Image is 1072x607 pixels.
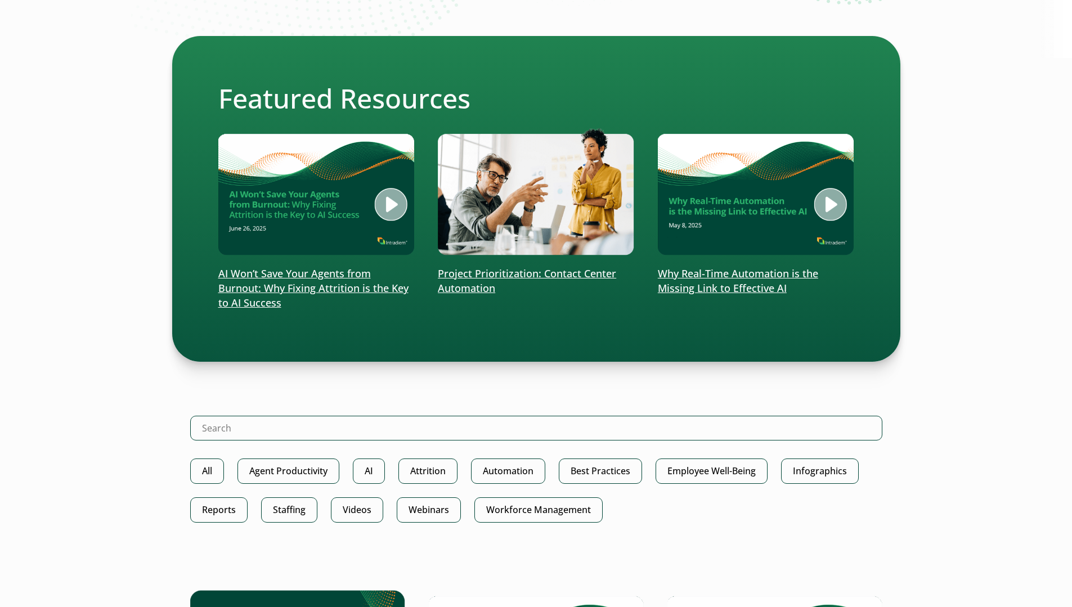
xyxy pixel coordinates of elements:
a: Project Prioritization: Contact Center Automation [438,128,634,296]
form: Search Intradiem [190,416,882,458]
a: Workforce Management [474,497,603,523]
a: Employee Well-Being [656,458,768,484]
a: AI Won’t Save Your Agents from Burnout: Why Fixing Attrition is the Key to AI Success [218,128,415,311]
a: Best Practices [559,458,642,484]
input: Search [190,416,882,440]
a: AI [353,458,385,484]
p: Why Real-Time Automation is the Missing Link to Effective AI [658,267,854,296]
a: Reports [190,497,248,523]
a: Videos [331,497,383,523]
p: AI Won’t Save Your Agents from Burnout: Why Fixing Attrition is the Key to AI Success [218,267,415,311]
a: Why Real-Time Automation is the Missing Link to Effective AI [658,128,854,296]
a: Webinars [397,497,461,523]
h2: Featured Resources [218,82,854,115]
a: Attrition [398,458,457,484]
a: All [190,458,224,484]
a: Automation [471,458,545,484]
p: Project Prioritization: Contact Center Automation [438,267,634,296]
a: Staffing [261,497,317,523]
a: Infographics [781,458,859,484]
a: Agent Productivity [237,458,339,484]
